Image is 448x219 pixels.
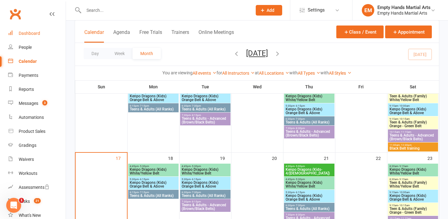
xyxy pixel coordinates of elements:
[427,153,439,163] div: 23
[389,207,437,214] span: Teen & Adults (Family) Orange - Green Belt
[389,191,437,194] span: 9:15am
[8,152,66,166] a: Waivers
[389,120,437,128] span: Teen & Adults (Family) Orange - Green Belt
[133,48,161,59] button: Month
[295,105,305,107] span: - 6:15pm
[308,3,325,17] span: Settings
[389,133,437,141] span: Teens & Adults - Advanced (Brown/Black Belts)
[8,124,66,138] a: Product Sales
[389,105,437,107] span: 9:15am
[285,213,333,216] span: 7:30pm
[295,127,305,130] span: - 8:30pm
[389,194,437,201] span: Kenpo Dragons (Kids) Orange Belt & Above
[285,178,333,181] span: 4:45pm
[398,165,408,168] span: - 9:15am
[139,178,149,181] span: - 6:15pm
[389,94,437,102] span: Teen & Adults (Family) White/Yellow Belt
[8,166,66,180] a: Workouts
[8,96,66,110] a: Messages 3
[82,6,248,15] input: Search...
[285,105,333,107] span: 5:30pm
[285,120,333,124] span: Teens & Adults (All Ranks)
[139,191,149,194] span: - 7:15pm
[256,5,282,16] button: Add
[295,165,305,168] span: - 5:00pm
[19,143,36,148] div: Gradings
[8,68,66,82] a: Payments
[129,107,177,111] span: Teens & Adults (All Ranks)
[289,70,298,75] strong: with
[116,153,127,163] div: 17
[389,118,437,120] span: 9:15am
[8,26,66,40] a: Dashboard
[295,178,305,181] span: - 5:30pm
[255,70,259,75] strong: at
[7,6,23,22] a: Clubworx
[285,207,333,211] span: Teens & Adults (All Ranks)
[220,153,231,163] div: 19
[398,178,408,181] span: - 9:15am
[191,105,201,107] span: - 7:30pm
[398,118,410,120] span: - 10:15am
[389,144,437,147] span: 11:00am
[295,118,305,120] span: - 7:30pm
[246,49,268,58] button: [DATE]
[19,87,34,92] div: Reports
[19,199,30,204] div: Tasks
[259,71,289,76] a: All Locations
[19,185,49,190] div: Assessments
[19,59,37,64] div: Calendar
[171,29,189,43] button: Trainers
[320,70,329,75] strong: with
[181,168,229,175] span: Kenpo Dragons (Kids) White/Yellow Belt
[129,168,177,175] span: Kenpo Dragons (Kids) White/Yellow Belt
[129,105,177,107] span: 6:15pm
[217,70,222,75] strong: for
[129,178,177,181] span: 5:30pm
[162,70,193,75] strong: You are viewing
[193,71,217,76] a: All events
[389,181,437,188] span: Teen & Adults (Family) White/Yellow Belt
[181,191,229,194] span: 6:30pm
[181,105,229,107] span: 6:30pm
[6,198,21,213] iframe: Intercom live chat
[19,31,40,36] div: Dashboard
[19,171,37,176] div: Workouts
[191,191,201,194] span: - 7:30pm
[295,213,305,216] span: - 8:30pm
[179,80,231,93] th: Tue
[336,26,384,38] button: Class / Event
[8,54,66,68] a: Calendar
[84,48,107,59] button: Day
[285,194,333,201] span: Kenpo Dragons (Kids) Orange Belt & Above
[389,204,437,207] span: 9:15am
[285,130,333,137] span: Teens & Adults - Advanced (Brown/Black Belts)
[181,200,229,203] span: 7:30pm
[129,194,177,198] span: Teens & Adults (All Ranks)
[8,82,66,96] a: Reports
[385,26,432,38] button: Appointment
[376,153,387,163] div: 22
[168,153,179,163] div: 18
[191,114,201,117] span: - 8:15pm
[400,131,411,133] span: - 11:15am
[129,94,177,102] span: Kenpo Dragons (Kids) Orange Belt & Above
[387,80,439,93] th: Sat
[389,131,437,133] span: 10:15am
[181,194,229,198] span: Teens & Adults (All Ranks)
[191,200,201,203] span: - 8:15pm
[191,178,201,181] span: - 6:15pm
[272,153,283,163] div: 20
[389,178,437,181] span: 8:30am
[389,165,437,168] span: 8:30am
[329,71,352,76] a: All Styles
[198,29,234,43] button: Online Meetings
[267,8,274,13] span: Add
[295,191,305,194] span: - 6:15pm
[285,127,333,130] span: 7:30pm
[8,110,66,124] a: Automations
[398,105,410,107] span: - 10:00am
[139,29,162,43] button: Free Trials
[107,48,133,59] button: Week
[285,181,333,188] span: Kenpo Dragons (Kids) White/Yellow Belt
